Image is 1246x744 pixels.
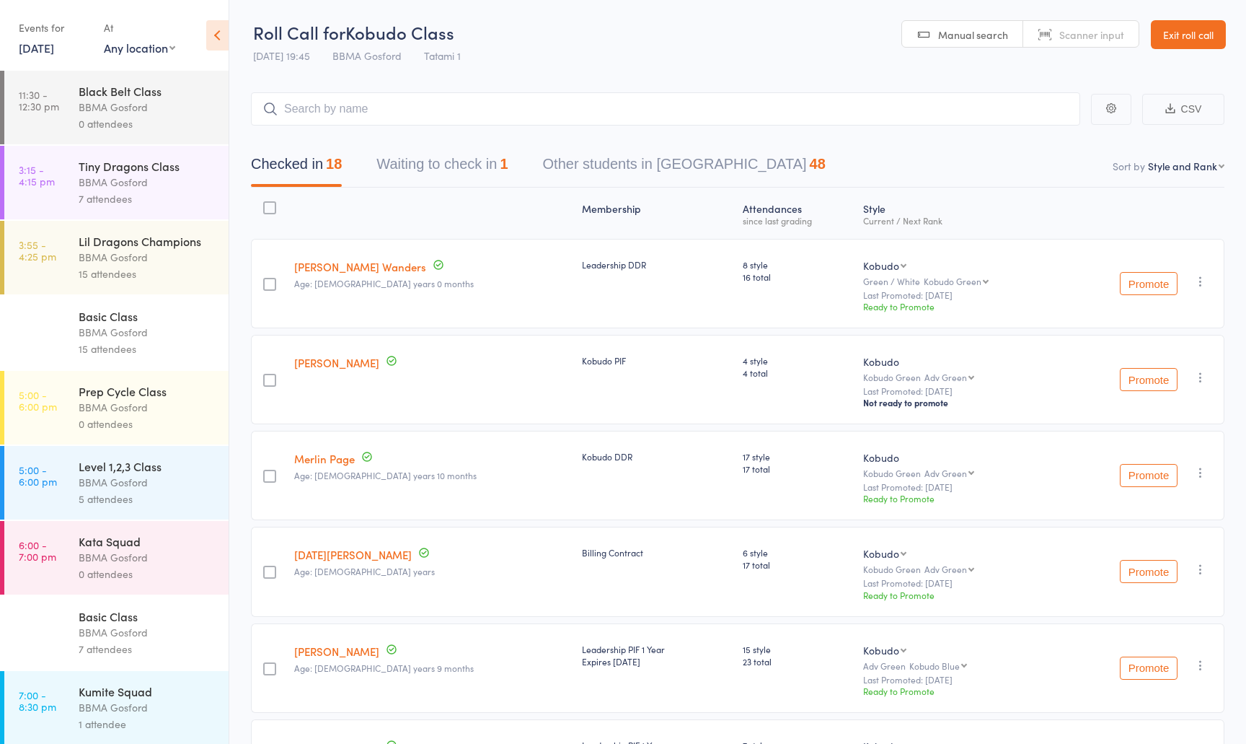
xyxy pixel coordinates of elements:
[582,643,731,668] div: Leadership PIF 1 Year
[863,661,1055,670] div: Adv Green
[810,156,826,172] div: 48
[79,566,216,582] div: 0 attendees
[863,276,1055,286] div: Green / White
[1142,94,1224,125] button: CSV
[4,296,229,369] a: 4:00 -4:45 pmBasic ClassBBMA Gosford15 attendees
[863,675,1055,685] small: Last Promoted: [DATE]
[543,149,826,187] button: Other students in [GEOGRAPHIC_DATA]48
[253,48,310,63] span: [DATE] 19:45
[332,48,402,63] span: BBMA Gosford
[79,533,216,549] div: Kata Squad
[19,89,59,112] time: 11:30 - 12:30 pm
[4,371,229,445] a: 5:00 -6:00 pmPrep Cycle ClassBBMA Gosford0 attendees
[863,643,899,657] div: Kobudo
[1120,464,1177,487] button: Promote
[79,324,216,341] div: BBMA Gosford
[294,355,379,370] a: [PERSON_NAME]
[924,276,981,286] div: Kobudo Green
[79,233,216,249] div: Lil Dragons Champions
[1148,159,1217,173] div: Style and Rank
[4,596,229,670] a: 6:00 -6:45 pmBasic ClassBBMA Gosford7 attendees
[582,546,731,559] div: Billing Contract
[79,191,216,207] div: 7 attendees
[79,699,216,716] div: BBMA Gosford
[79,83,216,99] div: Black Belt Class
[79,491,216,507] div: 5 attendees
[79,115,216,132] div: 0 attendees
[576,194,737,232] div: Membership
[924,564,967,574] div: Adv Green
[500,156,508,172] div: 1
[376,149,508,187] button: Waiting to check in1
[19,239,56,262] time: 3:55 - 4:25 pm
[104,40,175,56] div: Any location
[582,258,731,271] div: Leadership DDR
[743,463,851,475] span: 17 total
[582,450,731,463] div: Kobudo DDR
[743,643,851,655] span: 15 style
[863,450,1055,465] div: Kobudo
[19,464,57,487] time: 5:00 - 6:00 pm
[863,482,1055,492] small: Last Promoted: [DATE]
[19,689,56,712] time: 7:00 - 8:30 pm
[4,221,229,294] a: 3:55 -4:25 pmLil Dragons ChampionsBBMA Gosford15 attendees
[19,314,57,337] time: 4:00 - 4:45 pm
[863,216,1055,225] div: Current / Next Rank
[938,27,1008,42] span: Manual search
[4,146,229,219] a: 3:15 -4:15 pmTiny Dragons ClassBBMA Gosford7 attendees
[743,216,851,225] div: since last grading
[79,608,216,624] div: Basic Class
[19,389,57,412] time: 5:00 - 6:00 pm
[294,469,477,481] span: Age: [DEMOGRAPHIC_DATA] years 10 months
[1059,27,1124,42] span: Scanner input
[424,48,461,63] span: Tatami 1
[79,383,216,399] div: Prep Cycle Class
[79,341,216,357] div: 15 attendees
[857,194,1061,232] div: Style
[253,20,345,44] span: Roll Call for
[4,521,229,595] a: 6:00 -7:00 pmKata SquadBBMA Gosford0 attendees
[1120,272,1177,295] button: Promote
[79,158,216,174] div: Tiny Dragons Class
[863,685,1055,697] div: Ready to Promote
[4,71,229,144] a: 11:30 -12:30 pmBlack Belt ClassBBMA Gosford0 attendees
[79,683,216,699] div: Kumite Squad
[863,397,1055,408] div: Not ready to promote
[863,354,1055,369] div: Kobudo
[863,492,1055,504] div: Ready to Promote
[19,40,54,56] a: [DATE]
[79,624,216,641] div: BBMA Gosford
[743,354,851,367] span: 4 style
[743,655,851,668] span: 23 total
[743,258,851,271] span: 8 style
[251,92,1080,126] input: Search by name
[79,474,216,491] div: BBMA Gosford
[104,16,175,40] div: At
[1120,657,1177,680] button: Promote
[294,565,435,577] span: Age: [DEMOGRAPHIC_DATA] years
[79,99,216,115] div: BBMA Gosford
[924,468,967,478] div: Adv Green
[863,589,1055,601] div: Ready to Promote
[79,641,216,657] div: 7 attendees
[863,258,899,273] div: Kobudo
[79,416,216,432] div: 0 attendees
[863,546,899,561] div: Kobudo
[743,450,851,463] span: 17 style
[345,20,454,44] span: Kobudo Class
[79,399,216,416] div: BBMA Gosford
[19,16,89,40] div: Events for
[863,300,1055,312] div: Ready to Promote
[294,277,474,289] span: Age: [DEMOGRAPHIC_DATA] years 0 months
[79,266,216,282] div: 15 attendees
[863,386,1055,396] small: Last Promoted: [DATE]
[79,174,216,191] div: BBMA Gosford
[582,354,731,367] div: Kobudo PIF
[79,458,216,474] div: Level 1,2,3 Class
[743,271,851,283] span: 16 total
[326,156,342,172] div: 18
[79,716,216,732] div: 1 attendee
[1113,159,1145,173] label: Sort by
[294,259,426,274] a: [PERSON_NAME] Wanders
[79,249,216,266] div: BBMA Gosford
